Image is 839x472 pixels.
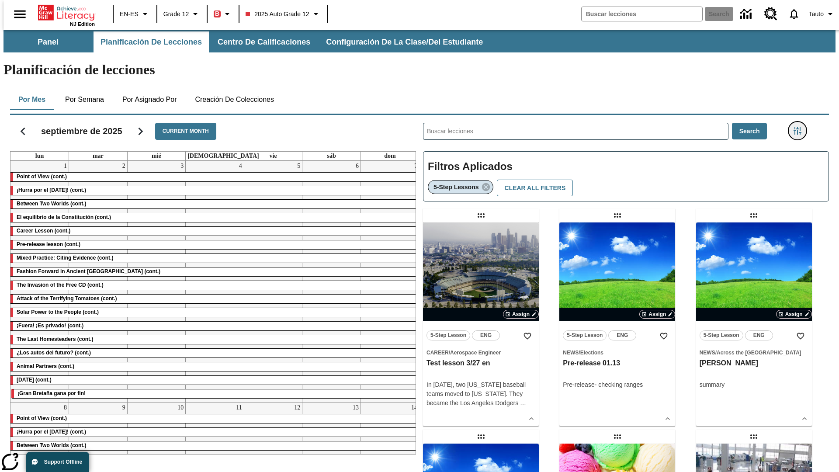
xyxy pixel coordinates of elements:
[10,295,419,303] div: Attack of the Terrifying Tomatoes (cont.)
[472,330,500,340] button: ENG
[430,331,466,340] span: 5-Step Lesson
[188,89,281,110] button: Creación de colecciones
[4,31,92,52] button: Panel
[426,359,535,368] h3: Test lesson 3/27 en
[10,349,419,357] div: ¿Los autos del futuro? (cont.)
[732,123,767,140] button: Search
[69,161,128,403] td: 2 de septiembre de 2025
[215,8,219,19] span: B
[12,120,34,142] button: Regresar
[809,10,824,19] span: Tauto
[450,350,501,356] span: Aerospace Engineer
[62,403,69,413] a: 8 de septiembre de 2025
[617,331,628,340] span: ENG
[10,441,419,450] div: Between Two Worlds (cont.)
[563,380,672,389] div: Pre-release- checking ranges
[700,359,808,368] h3: olga inkwell
[11,389,418,398] div: ¡Gran Bretaña gana por fin!
[10,213,419,222] div: El equilibrio de la Constitución (cont.)
[351,403,361,413] a: 13 de septiembre de 2025
[10,227,419,236] div: Career Lesson (cont.)
[10,376,419,385] div: Día del Trabajo (cont.)
[17,390,86,396] span: ¡Gran Bretaña gana por fin!
[129,120,152,142] button: Seguir
[783,3,805,25] a: Notificaciones
[17,282,104,288] span: The Invasion of the Free CD (cont.)
[10,362,419,371] div: Animal Partners (cont.)
[186,152,261,160] a: jueves
[38,4,95,21] a: Portada
[361,161,419,403] td: 7 de septiembre de 2025
[426,330,470,340] button: 5-Step Lesson
[753,331,765,340] span: ENG
[325,152,337,160] a: sábado
[426,348,535,357] span: Tema: Career/Aerospace Engineer
[745,330,773,340] button: ENG
[3,31,491,52] div: Subbarra de navegación
[563,348,672,357] span: Tema: News/Elections
[44,459,82,465] span: Support Offline
[798,412,811,425] button: Ver más
[10,428,419,437] div: ¡Hurra por el Día de la Constitución! (cont.)
[428,156,824,177] h2: Filtros Aplicados
[785,310,803,318] span: Assign
[17,187,86,193] span: ¡Hurra por el Día de la Constitución! (cont.)
[525,412,538,425] button: Ver más
[520,399,526,406] span: …
[423,123,728,139] input: Buscar lecciones
[302,161,361,403] td: 6 de septiembre de 2025
[150,152,163,160] a: miércoles
[127,161,186,403] td: 3 de septiembre de 2025
[218,37,310,47] span: Centro de calificaciones
[10,254,419,263] div: Mixed Practice: Citing Evidence (cont.)
[497,180,573,197] button: Clear All Filters
[423,151,829,202] div: Filtros Aplicados
[246,10,309,19] span: 2025 Auto Grade 12
[10,322,419,330] div: ¡Fuera! ¡Es privado! (cont.)
[244,161,302,403] td: 5 de septiembre de 2025
[101,37,202,47] span: Planificación de lecciones
[38,37,59,47] span: Panel
[17,268,160,274] span: Fashion Forward in Ancient Rome (cont.)
[715,350,717,356] span: /
[610,430,624,444] div: Lección arrastrable: Test regular lesson
[10,308,419,317] div: Solar Power to the People (cont.)
[3,30,836,52] div: Subbarra de navegación
[163,10,189,19] span: Grade 12
[17,442,87,448] span: Between Two Worlds (cont.)
[17,377,52,383] span: Día del Trabajo (cont.)
[656,328,672,344] button: Añadir a mis Favoritas
[3,62,836,78] h1: Planificación de lecciones
[426,350,449,356] span: Career
[610,208,624,222] div: Lección arrastrable: Pre-release 01.13
[292,403,302,413] a: 12 de septiembre de 2025
[567,331,603,340] span: 5-Step Lesson
[17,429,86,435] span: ¡Hurra por el Día de la Constitución! (cont.)
[17,214,111,220] span: El equilibrio de la Constitución (cont.)
[211,31,317,52] button: Centro de calificaciones
[160,6,204,22] button: Grado: Grade 12, Elige un grado
[10,186,419,195] div: ¡Hurra por el Día de la Constitución! (cont.)
[41,126,122,136] h2: septiembre de 2025
[179,161,185,171] a: 3 de septiembre de 2025
[480,331,492,340] span: ENG
[17,228,70,234] span: Career Lesson (cont.)
[38,3,95,27] div: Portada
[661,412,674,425] button: Ver más
[648,310,666,318] span: Assign
[474,430,488,444] div: Lección arrastrable: Ready step order
[413,161,419,171] a: 7 de septiembre de 2025
[10,200,419,208] div: Between Two Worlds (cont.)
[176,403,185,413] a: 10 de septiembre de 2025
[120,10,139,19] span: EN-ES
[121,403,127,413] a: 9 de septiembre de 2025
[17,309,99,315] span: Solar Power to the People (cont.)
[700,348,808,357] span: Tema: News/Across the US
[776,310,812,319] button: Assign Elegir fechas
[116,6,154,22] button: Language: EN-ES, Selecciona un idioma
[354,161,361,171] a: 6 de septiembre de 2025
[115,89,184,110] button: Por asignado por
[7,1,33,27] button: Abrir el menú lateral
[17,415,67,421] span: Point of View (cont.)
[17,363,74,369] span: Animal Partners (cont.)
